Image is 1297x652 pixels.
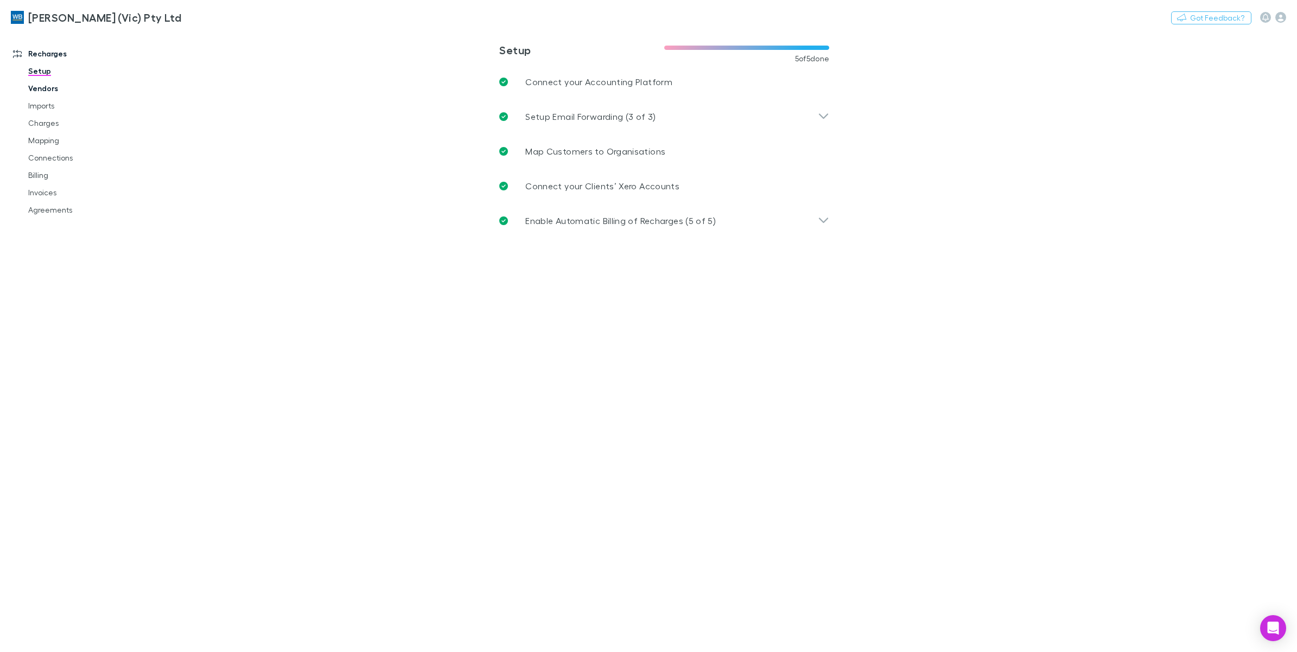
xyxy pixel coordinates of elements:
div: Enable Automatic Billing of Recharges (5 of 5) [491,203,838,238]
a: [PERSON_NAME] (Vic) Pty Ltd [4,4,188,30]
button: Got Feedback? [1171,11,1251,24]
a: Recharges [2,45,153,62]
a: Agreements [17,201,153,219]
p: Connect your Clients’ Xero Accounts [525,180,679,193]
a: Connect your Clients’ Xero Accounts [491,169,838,203]
a: Imports [17,97,153,114]
div: Open Intercom Messenger [1260,615,1286,641]
a: Map Customers to Organisations [491,134,838,169]
span: 5 of 5 done [795,54,830,63]
a: Mapping [17,132,153,149]
a: Connect your Accounting Platform [491,65,838,99]
p: Enable Automatic Billing of Recharges (5 of 5) [525,214,716,227]
a: Connections [17,149,153,167]
h3: [PERSON_NAME] (Vic) Pty Ltd [28,11,181,24]
a: Setup [17,62,153,80]
p: Setup Email Forwarding (3 of 3) [525,110,656,123]
p: Connect your Accounting Platform [525,75,672,88]
a: Invoices [17,184,153,201]
div: Setup Email Forwarding (3 of 3) [491,99,838,134]
h3: Setup [499,43,664,56]
img: William Buck (Vic) Pty Ltd's Logo [11,11,24,24]
a: Vendors [17,80,153,97]
a: Billing [17,167,153,184]
p: Map Customers to Organisations [525,145,665,158]
a: Charges [17,114,153,132]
